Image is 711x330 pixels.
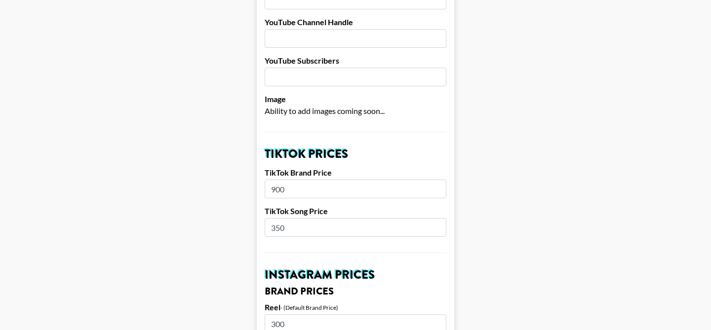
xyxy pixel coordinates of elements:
[265,269,446,281] h2: Instagram Prices
[265,148,446,160] h2: TikTok Prices
[265,206,446,216] label: TikTok Song Price
[280,304,338,311] div: - (Default Brand Price)
[265,106,385,115] span: Ability to add images coming soon...
[265,56,446,66] label: YouTube Subscribers
[265,94,446,104] label: Image
[265,168,446,178] label: TikTok Brand Price
[265,302,280,312] label: Reel
[265,287,446,296] h3: Brand Prices
[265,17,446,27] label: YouTube Channel Handle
